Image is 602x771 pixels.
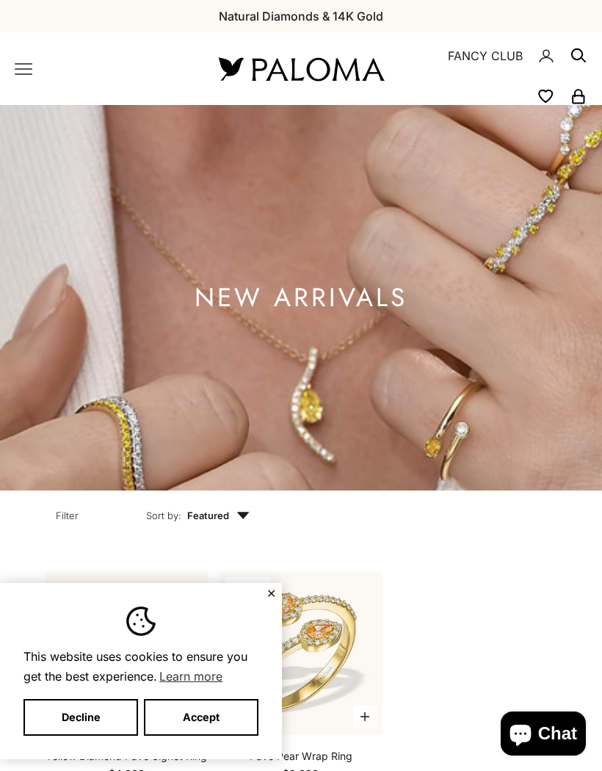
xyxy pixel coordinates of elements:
nav: Primary navigation [15,60,184,78]
h1: NEW ARRIVALS [195,289,407,307]
a: FANCY CLUB [448,46,523,65]
button: Accept [144,699,258,736]
img: #YellowGold [220,571,382,734]
span: This website uses cookies to ensure you get the best experience. [23,648,258,687]
button: Filter [22,491,112,536]
button: Close [266,589,276,598]
span: Sort by: [146,508,181,523]
a: Learn more [157,665,225,687]
button: Sort by: Featured [112,491,283,536]
span: NEW [225,577,271,598]
img: #YellowGold [46,571,208,734]
img: Cookie banner [126,607,156,636]
inbox-online-store-chat: Shopify online store chat [496,712,590,759]
button: Decline [23,699,138,736]
span: Featured [187,508,250,523]
nav: Secondary navigation [418,32,587,105]
a: Pave Pear Wrap Ring [250,749,352,764]
a: #YellowGold #WhiteGold #RoseGold [46,571,208,734]
p: Natural Diamonds & 14K Gold [219,7,383,26]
